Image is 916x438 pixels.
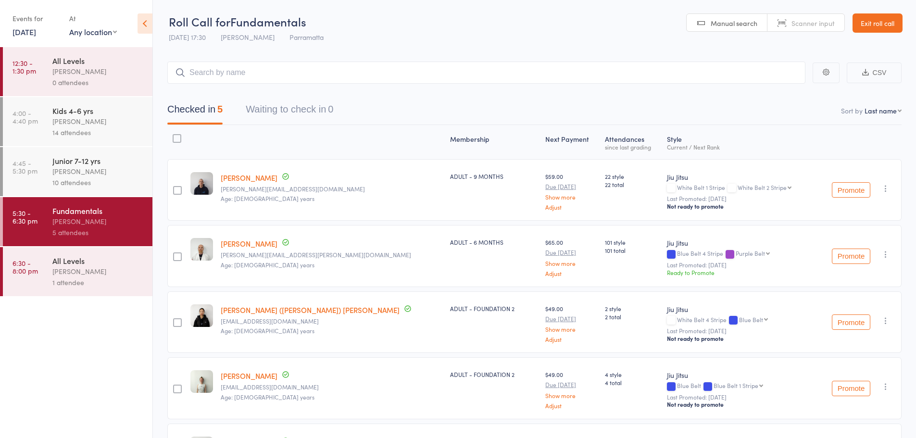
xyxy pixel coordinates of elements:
span: 4 style [605,370,659,378]
time: 12:30 - 1:30 pm [13,59,36,75]
span: 101 style [605,238,659,246]
div: Not ready to promote [667,202,813,210]
a: 6:30 -8:00 pmAll Levels[PERSON_NAME]1 attendee [3,247,152,296]
small: Due [DATE] [545,183,597,190]
time: 4:45 - 5:30 pm [13,159,38,175]
button: CSV [847,63,902,83]
div: Last name [865,106,897,115]
small: enyamc@icloud.com [221,384,442,390]
span: 22 style [605,172,659,180]
a: [PERSON_NAME] [221,371,277,381]
span: [PERSON_NAME] [221,32,275,42]
small: Due [DATE] [545,315,597,322]
div: 5 [217,104,223,114]
small: Last Promoted: [DATE] [667,327,813,334]
span: Fundamentals [230,13,306,29]
button: Promote [832,381,870,396]
div: Membership [446,129,541,155]
span: Age: [DEMOGRAPHIC_DATA] years [221,393,314,401]
span: 22 total [605,180,659,188]
span: Age: [DEMOGRAPHIC_DATA] years [221,194,314,202]
a: [PERSON_NAME] [221,173,277,183]
div: ADULT - FOUNDATION 2 [450,304,538,313]
div: White Belt 2 Stripe [738,184,787,190]
button: Promote [832,182,870,198]
time: 4:00 - 4:40 pm [13,109,38,125]
div: 0 attendees [52,77,144,88]
span: [DATE] 17:30 [169,32,206,42]
time: 5:30 - 6:30 pm [13,209,38,225]
span: 2 total [605,313,659,321]
div: Next Payment [541,129,601,155]
img: image1751064797.png [190,172,213,195]
div: ADULT - FOUNDATION 2 [450,370,538,378]
div: 5 attendees [52,227,144,238]
span: Age: [DEMOGRAPHIC_DATA] years [221,326,314,335]
button: Checked in5 [167,99,223,125]
input: Search by name [167,62,805,84]
a: [PERSON_NAME] [221,238,277,249]
div: Not ready to promote [667,400,813,408]
div: White Belt 1 Stripe [667,184,813,192]
div: ADULT - 9 MONTHS [450,172,538,180]
button: Promote [832,249,870,264]
div: 0 [328,104,333,114]
small: Last Promoted: [DATE] [667,195,813,202]
div: Junior 7-12 yrs [52,155,144,166]
span: Age: [DEMOGRAPHIC_DATA] years [221,261,314,269]
div: Blue Belt 1 Stripe [714,382,758,388]
span: 2 style [605,304,659,313]
div: [PERSON_NAME] [52,116,144,127]
button: Promote [832,314,870,330]
button: Waiting to check in0 [246,99,333,125]
div: Current / Next Rank [667,144,813,150]
small: laurence_carr@hotmail.com [221,186,442,192]
div: Blue Belt [739,316,763,323]
a: 12:30 -1:30 pmAll Levels[PERSON_NAME]0 attendees [3,47,152,96]
div: Any location [69,26,117,37]
div: Atten­dances [601,129,663,155]
a: Show more [545,194,597,200]
a: Exit roll call [853,13,903,33]
span: 4 total [605,378,659,387]
div: $49.00 [545,370,597,408]
div: 10 attendees [52,177,144,188]
div: Ready to Promote [667,268,813,276]
a: 4:00 -4:40 pmKids 4-6 yrs[PERSON_NAME]14 attendees [3,97,152,146]
span: Manual search [711,18,757,28]
label: Sort by [841,106,863,115]
div: [PERSON_NAME] [52,266,144,277]
small: Last Promoted: [DATE] [667,394,813,400]
div: Blue Belt [667,382,813,390]
div: All Levels [52,55,144,66]
img: image1718409266.png [190,304,213,327]
a: Show more [545,260,597,266]
div: Blue Belt 4 Stripe [667,250,813,258]
a: [PERSON_NAME] ([PERSON_NAME]) [PERSON_NAME] [221,305,400,315]
div: Kids 4-6 yrs [52,105,144,116]
div: White Belt 4 Stripe [667,316,813,325]
time: 6:30 - 8:00 pm [13,259,38,275]
div: Not ready to promote [667,335,813,342]
div: Jiu Jitsu [667,172,813,182]
a: Show more [545,326,597,332]
img: image1725866836.png [190,238,213,261]
span: Scanner input [791,18,835,28]
small: Due [DATE] [545,249,597,256]
div: Style [663,129,817,155]
div: Jiu Jitsu [667,238,813,248]
a: Adjust [545,402,597,409]
div: All Levels [52,255,144,266]
div: [PERSON_NAME] [52,66,144,77]
div: Jiu Jitsu [667,370,813,380]
div: [PERSON_NAME] [52,166,144,177]
span: Parramatta [289,32,324,42]
img: image1725068002.png [190,370,213,393]
span: Roll Call for [169,13,230,29]
a: Show more [545,392,597,399]
span: 101 total [605,246,659,254]
a: Adjust [545,270,597,276]
div: Fundamentals [52,205,144,216]
div: $49.00 [545,304,597,342]
small: Due [DATE] [545,381,597,388]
